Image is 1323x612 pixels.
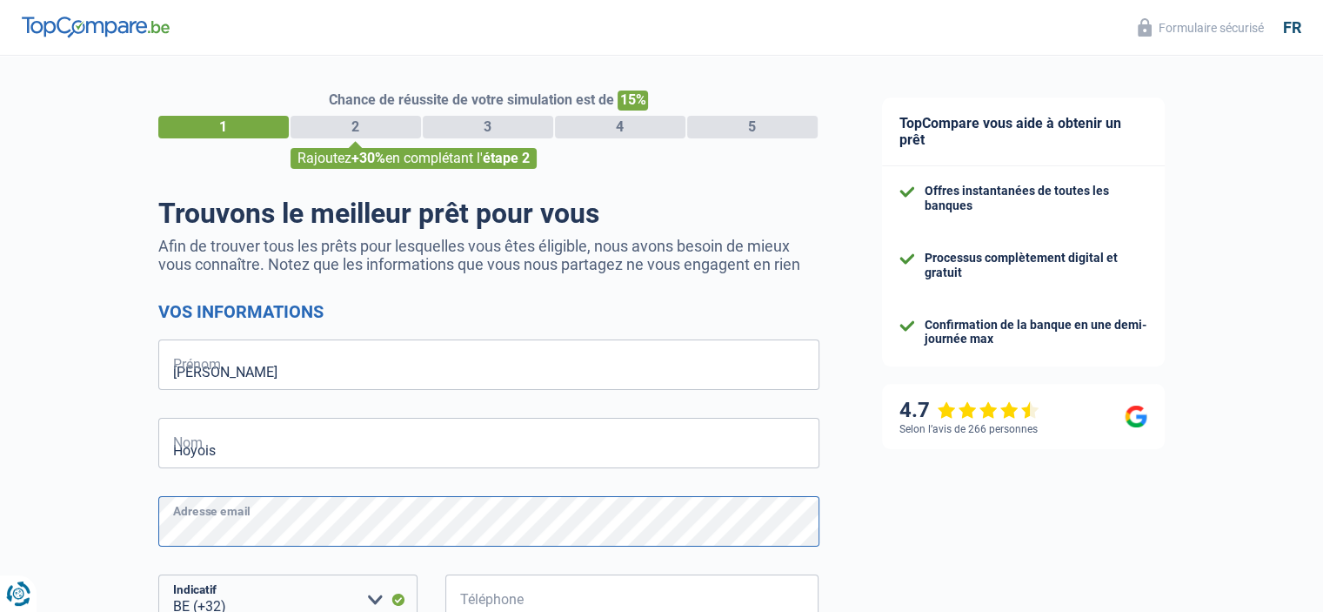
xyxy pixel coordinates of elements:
[329,91,614,108] span: Chance de réussite de votre simulation est de
[158,197,819,230] h1: Trouvons le meilleur prêt pour vous
[158,237,819,273] p: Afin de trouver tous les prêts pour lesquelles vous êtes éligible, nous avons besoin de mieux vou...
[1127,13,1274,42] button: Formulaire sécurisé
[423,116,553,138] div: 3
[687,116,818,138] div: 5
[1283,18,1301,37] div: fr
[925,251,1147,280] div: Processus complètement digital et gratuit
[882,98,1165,166] div: TopCompare vous aide à obtenir un prêt
[158,116,289,138] div: 1
[618,91,648,111] span: 15%
[22,17,170,37] img: TopCompare Logo
[291,148,537,169] div: Rajoutez en complétant l'
[483,150,530,166] span: étape 2
[555,116,685,138] div: 4
[899,398,1039,423] div: 4.7
[925,318,1147,347] div: Confirmation de la banque en une demi-journée max
[925,184,1147,213] div: Offres instantanées de toutes les banques
[291,116,421,138] div: 2
[351,150,385,166] span: +30%
[899,423,1038,435] div: Selon l’avis de 266 personnes
[158,301,819,322] h2: Vos informations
